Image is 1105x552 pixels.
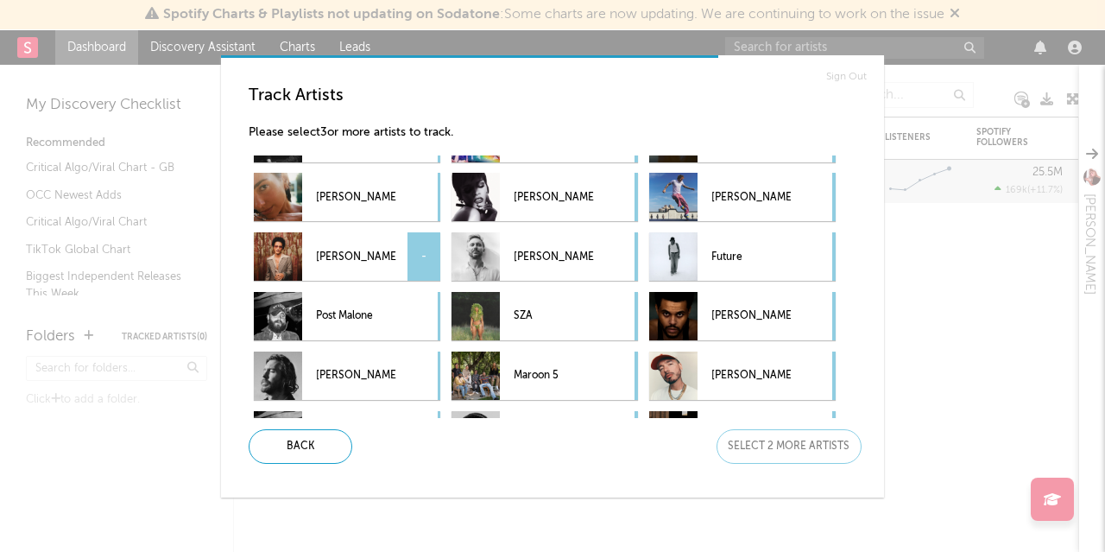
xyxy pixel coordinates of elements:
div: Back [249,429,352,464]
p: Maroon 5 [514,357,593,396]
p: [PERSON_NAME] [316,238,395,276]
div: [PERSON_NAME] [649,352,836,400]
div: SZA [451,292,638,340]
p: [PERSON_NAME] [711,297,791,336]
p: [PERSON_NAME] [711,178,791,217]
div: [PERSON_NAME] [649,292,836,340]
div: Maroon 5 [451,352,638,400]
p: Please select 3 or more artists to track. [249,123,870,143]
p: Future [711,238,791,276]
p: [PERSON_NAME] [514,416,593,455]
p: SZA [514,297,593,336]
a: Sign Out [826,67,867,87]
div: [PERSON_NAME] [451,232,638,281]
div: [PERSON_NAME] [451,173,638,221]
p: [PERSON_NAME] [514,178,593,217]
h3: Track Artists [249,86,870,106]
p: Post Malone [316,297,395,336]
div: [PERSON_NAME] [649,411,836,460]
p: [PERSON_NAME] [316,178,395,217]
p: [PERSON_NAME] [514,238,593,276]
p: Post Malone [316,416,395,455]
div: Post Malone [254,411,440,460]
div: [PERSON_NAME] [451,411,638,460]
div: Post Malone [254,292,440,340]
div: [PERSON_NAME] [254,173,440,221]
p: [PERSON_NAME] [711,357,791,396]
div: - [407,232,440,281]
p: [PERSON_NAME] [711,416,791,455]
div: [PERSON_NAME]- [254,232,440,281]
div: [PERSON_NAME] [254,352,440,400]
div: [PERSON_NAME] [649,173,836,221]
p: [PERSON_NAME] [316,357,395,396]
div: Future [649,232,836,281]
